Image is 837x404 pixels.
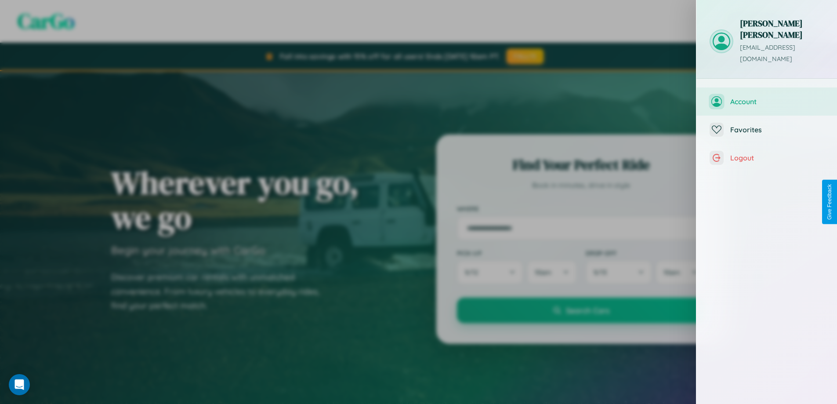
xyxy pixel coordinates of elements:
button: Logout [696,144,837,172]
h3: [PERSON_NAME] [PERSON_NAME] [740,18,824,40]
span: Account [730,97,824,106]
span: Logout [730,153,824,162]
div: Open Intercom Messenger [9,374,30,395]
button: Account [696,87,837,116]
p: [EMAIL_ADDRESS][DOMAIN_NAME] [740,42,824,65]
span: Favorites [730,125,824,134]
button: Favorites [696,116,837,144]
div: Give Feedback [826,184,833,220]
